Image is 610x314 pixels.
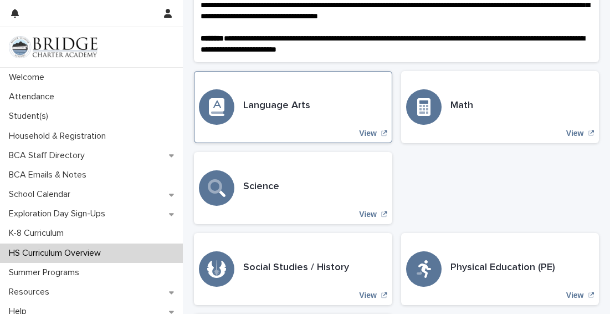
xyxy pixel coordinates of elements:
[4,228,73,239] p: K-8 Curriculum
[243,100,310,112] h3: Language Arts
[401,71,599,143] a: View
[359,210,377,219] p: View
[401,233,599,305] a: View
[450,100,473,112] h3: Math
[194,71,392,143] a: View
[4,248,110,259] p: HS Curriculum Overview
[4,209,114,219] p: Exploration Day Sign-Ups
[4,150,94,161] p: BCA Staff Directory
[243,262,349,274] h3: Social Studies / History
[4,267,88,278] p: Summer Programs
[4,111,57,121] p: Student(s)
[9,36,98,58] img: V1C1m3IdTEidaUdm9Hs0
[566,291,584,300] p: View
[243,181,279,193] h3: Science
[359,291,377,300] p: View
[4,131,115,141] p: Household & Registration
[4,72,53,83] p: Welcome
[194,152,392,224] a: View
[4,92,63,102] p: Attendance
[359,129,377,138] p: View
[194,233,392,305] a: View
[4,287,58,297] p: Resources
[4,189,79,200] p: School Calendar
[566,129,584,138] p: View
[450,262,555,274] h3: Physical Education (PE)
[4,170,95,180] p: BCA Emails & Notes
